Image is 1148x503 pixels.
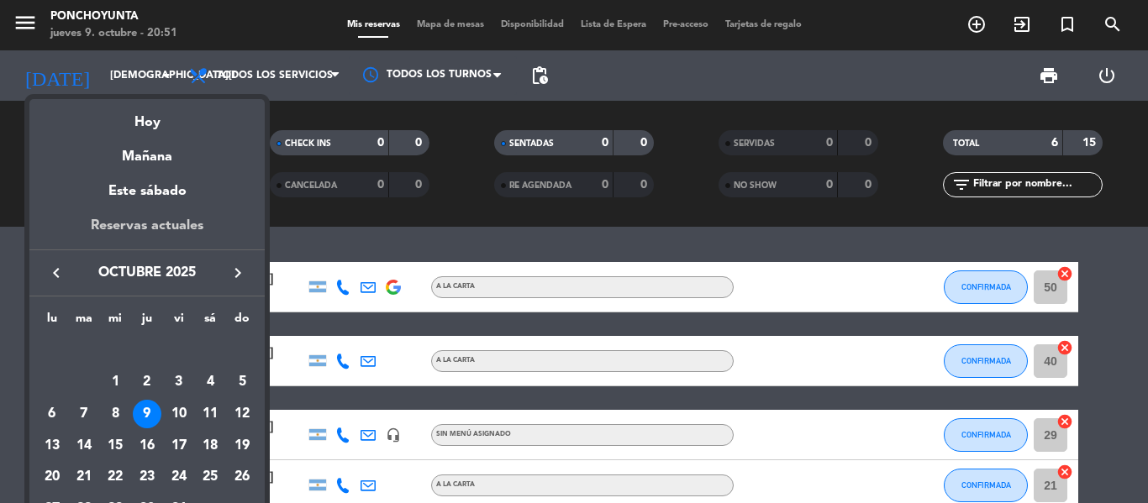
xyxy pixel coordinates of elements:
[226,309,258,335] th: domingo
[195,430,227,462] td: 18 de octubre de 2025
[228,400,256,428] div: 12
[99,309,131,335] th: miércoles
[133,400,161,428] div: 9
[29,215,265,249] div: Reservas actuales
[41,262,71,284] button: keyboard_arrow_left
[163,462,195,494] td: 24 de octubre de 2025
[131,462,163,494] td: 23 de octubre de 2025
[195,398,227,430] td: 11 de octubre de 2025
[196,400,224,428] div: 11
[228,263,248,283] i: keyboard_arrow_right
[163,398,195,430] td: 10 de octubre de 2025
[165,432,193,460] div: 17
[68,398,100,430] td: 7 de octubre de 2025
[29,99,265,134] div: Hoy
[46,263,66,283] i: keyboard_arrow_left
[131,309,163,335] th: jueves
[226,367,258,399] td: 5 de octubre de 2025
[165,464,193,492] div: 24
[101,368,129,396] div: 1
[29,134,265,168] div: Mañana
[36,309,68,335] th: lunes
[101,432,129,460] div: 15
[70,432,98,460] div: 14
[68,430,100,462] td: 14 de octubre de 2025
[165,368,193,396] div: 3
[101,464,129,492] div: 22
[228,368,256,396] div: 5
[195,462,227,494] td: 25 de octubre de 2025
[68,462,100,494] td: 21 de octubre de 2025
[165,400,193,428] div: 10
[163,430,195,462] td: 17 de octubre de 2025
[70,464,98,492] div: 21
[228,464,256,492] div: 26
[38,464,66,492] div: 20
[133,464,161,492] div: 23
[38,432,66,460] div: 13
[38,400,66,428] div: 6
[223,262,253,284] button: keyboard_arrow_right
[36,462,68,494] td: 20 de octubre de 2025
[99,462,131,494] td: 22 de octubre de 2025
[71,262,223,284] span: octubre 2025
[195,309,227,335] th: sábado
[226,430,258,462] td: 19 de octubre de 2025
[99,367,131,399] td: 1 de octubre de 2025
[36,398,68,430] td: 6 de octubre de 2025
[131,367,163,399] td: 2 de octubre de 2025
[99,430,131,462] td: 15 de octubre de 2025
[196,464,224,492] div: 25
[29,168,265,215] div: Este sábado
[131,398,163,430] td: 9 de octubre de 2025
[228,432,256,460] div: 19
[36,335,258,367] td: OCT.
[101,400,129,428] div: 8
[36,430,68,462] td: 13 de octubre de 2025
[99,398,131,430] td: 8 de octubre de 2025
[163,309,195,335] th: viernes
[163,367,195,399] td: 3 de octubre de 2025
[68,309,100,335] th: martes
[196,432,224,460] div: 18
[131,430,163,462] td: 16 de octubre de 2025
[226,398,258,430] td: 12 de octubre de 2025
[133,432,161,460] div: 16
[226,462,258,494] td: 26 de octubre de 2025
[196,368,224,396] div: 4
[133,368,161,396] div: 2
[70,400,98,428] div: 7
[195,367,227,399] td: 4 de octubre de 2025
